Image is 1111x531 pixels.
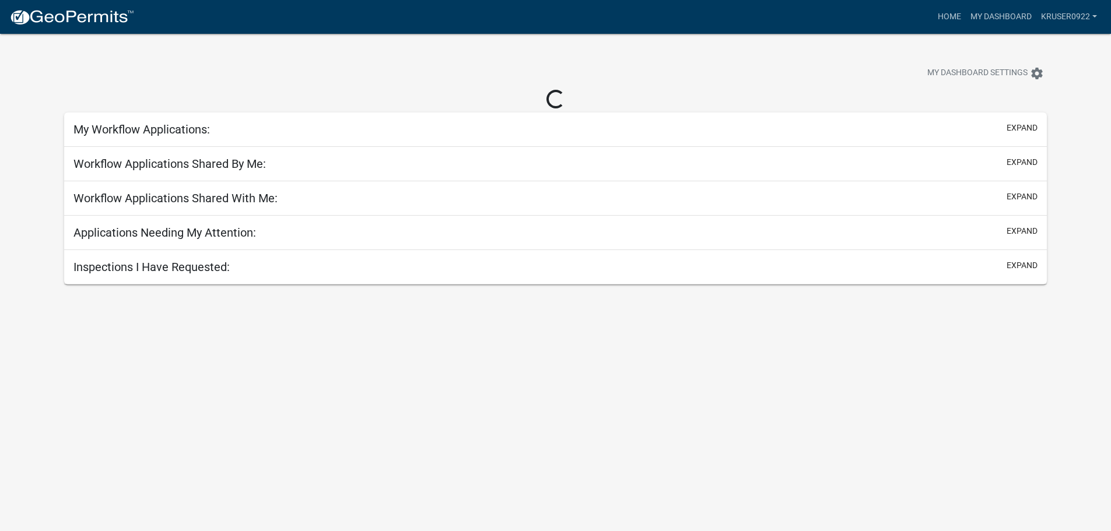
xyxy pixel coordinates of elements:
[927,66,1028,80] span: My Dashboard Settings
[1007,156,1038,168] button: expand
[73,226,256,240] h5: Applications Needing My Attention:
[1007,191,1038,203] button: expand
[1007,259,1038,272] button: expand
[73,191,278,205] h5: Workflow Applications Shared With Me:
[1007,225,1038,237] button: expand
[73,122,210,136] h5: My Workflow Applications:
[73,157,266,171] h5: Workflow Applications Shared By Me:
[1030,66,1044,80] i: settings
[933,6,966,28] a: Home
[73,260,230,274] h5: Inspections I Have Requested:
[966,6,1036,28] a: My Dashboard
[918,62,1053,85] button: My Dashboard Settingssettings
[1007,122,1038,134] button: expand
[1036,6,1102,28] a: kruser0922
